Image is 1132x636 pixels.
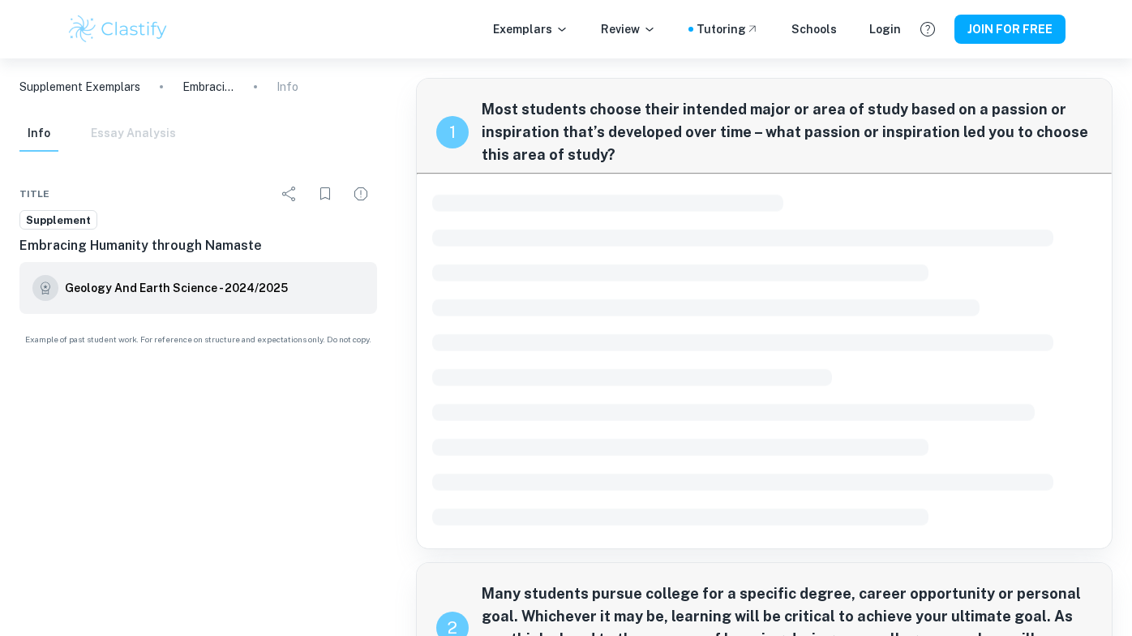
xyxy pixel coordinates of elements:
h6: Geology And Earth Science - 2024/2025 [65,279,288,297]
p: Review [601,20,656,38]
div: Report issue [345,178,377,210]
p: Info [277,78,298,96]
p: Embracing Humanity through Namaste [182,78,234,96]
h6: Embracing Humanity through Namaste [19,236,377,256]
a: Schools [791,20,837,38]
span: Supplement [20,213,96,229]
button: Info [19,116,58,152]
div: recipe [436,116,469,148]
button: Help and Feedback [914,15,941,43]
a: Supplement Exemplars [19,78,140,96]
img: Clastify logo [66,13,169,45]
p: Exemplars [493,20,568,38]
span: Example of past student work. For reference on structure and expectations only. Do not copy. [19,333,377,346]
a: Geology And Earth Science - 2024/2025 [65,275,288,301]
a: Supplement [19,210,97,230]
span: Title [19,187,49,201]
div: Bookmark [309,178,341,210]
a: Login [869,20,901,38]
button: JOIN FOR FREE [954,15,1066,44]
span: Most students choose their intended major or area of study based on a passion or inspiration that... [482,98,1092,166]
a: Tutoring [697,20,759,38]
div: Share [273,178,306,210]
